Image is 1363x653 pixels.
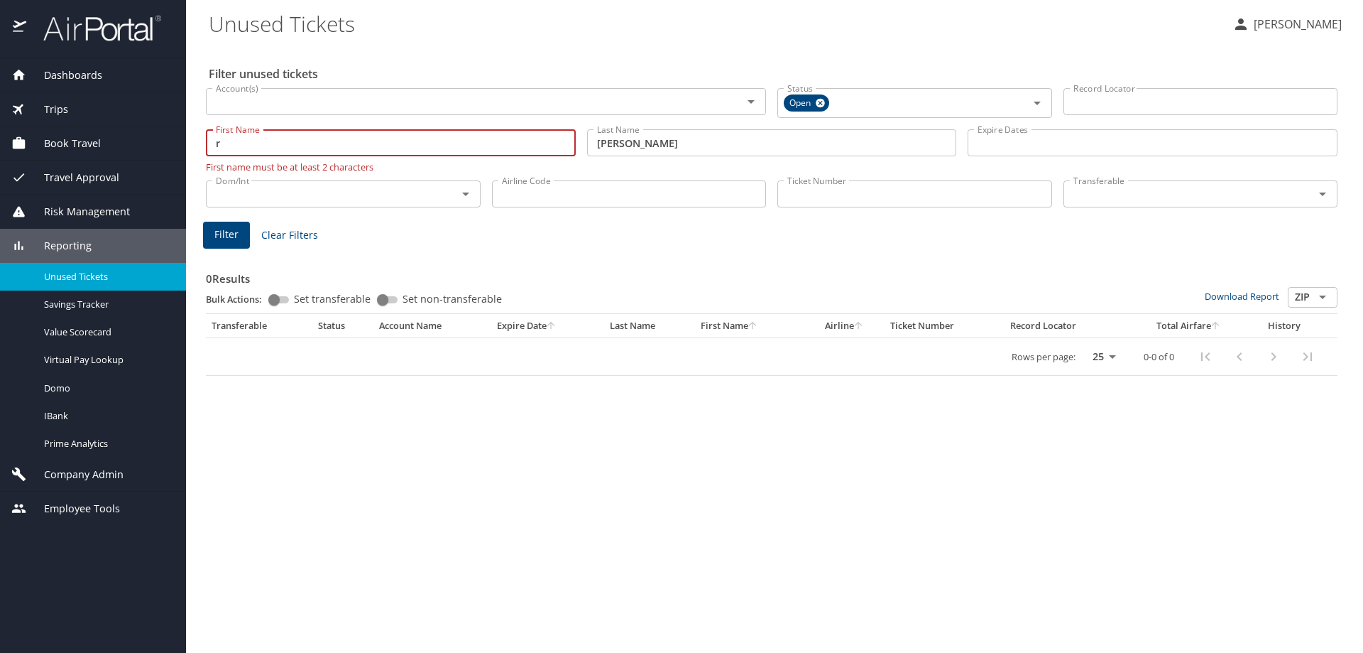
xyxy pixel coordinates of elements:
[1027,93,1047,113] button: Open
[44,409,169,423] span: IBank
[209,1,1221,45] h1: Unused Tickets
[256,222,324,249] button: Clear Filters
[206,159,576,172] p: First name must be at least 2 characters
[748,322,758,331] button: sort
[1227,11,1347,37] button: [PERSON_NAME]
[403,294,502,304] span: Set non-transferable
[854,322,864,331] button: sort
[456,184,476,204] button: Open
[26,170,119,185] span: Travel Approval
[1211,322,1221,331] button: sort
[1012,352,1075,362] p: Rows per page:
[1205,290,1279,303] a: Download Report
[206,293,273,306] p: Bulk Actions:
[28,14,161,42] img: airportal-logo.png
[784,95,829,112] div: Open
[373,314,491,338] th: Account Name
[1005,314,1128,338] th: Record Locator
[26,238,92,254] span: Reporting
[1144,352,1174,362] p: 0-0 of 0
[1081,346,1121,367] select: rows per page
[13,14,28,42] img: icon-airportal.png
[44,437,169,450] span: Prime Analytics
[26,102,68,117] span: Trips
[261,227,318,244] span: Clear Filters
[885,314,1005,338] th: Ticket Number
[44,382,169,395] span: Domo
[312,314,373,338] th: Status
[604,314,695,338] th: Last Name
[44,270,169,284] span: Unused Tickets
[26,68,102,83] span: Dashboards
[44,353,169,367] span: Virtual Pay Lookup
[804,314,885,338] th: Airline
[26,501,120,517] span: Employee Tools
[1128,314,1249,338] th: Total Airfare
[695,314,805,338] th: First Name
[1249,314,1320,338] th: History
[741,92,761,112] button: Open
[1249,16,1342,33] p: [PERSON_NAME]
[206,262,1337,287] h3: 0 Results
[547,322,557,331] button: sort
[26,204,130,220] span: Risk Management
[1313,287,1332,307] button: Open
[44,325,169,339] span: Value Scorecard
[203,222,250,249] button: Filter
[212,320,307,333] div: Transferable
[294,294,371,304] span: Set transferable
[206,314,1337,377] table: custom pagination table
[44,298,169,311] span: Savings Tracker
[26,467,124,482] span: Company Admin
[214,226,239,244] span: Filter
[784,96,819,111] span: Open
[491,314,604,338] th: Expire Date
[209,63,1340,85] h2: Filter unused tickets
[26,136,101,151] span: Book Travel
[1313,184,1332,204] button: Open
